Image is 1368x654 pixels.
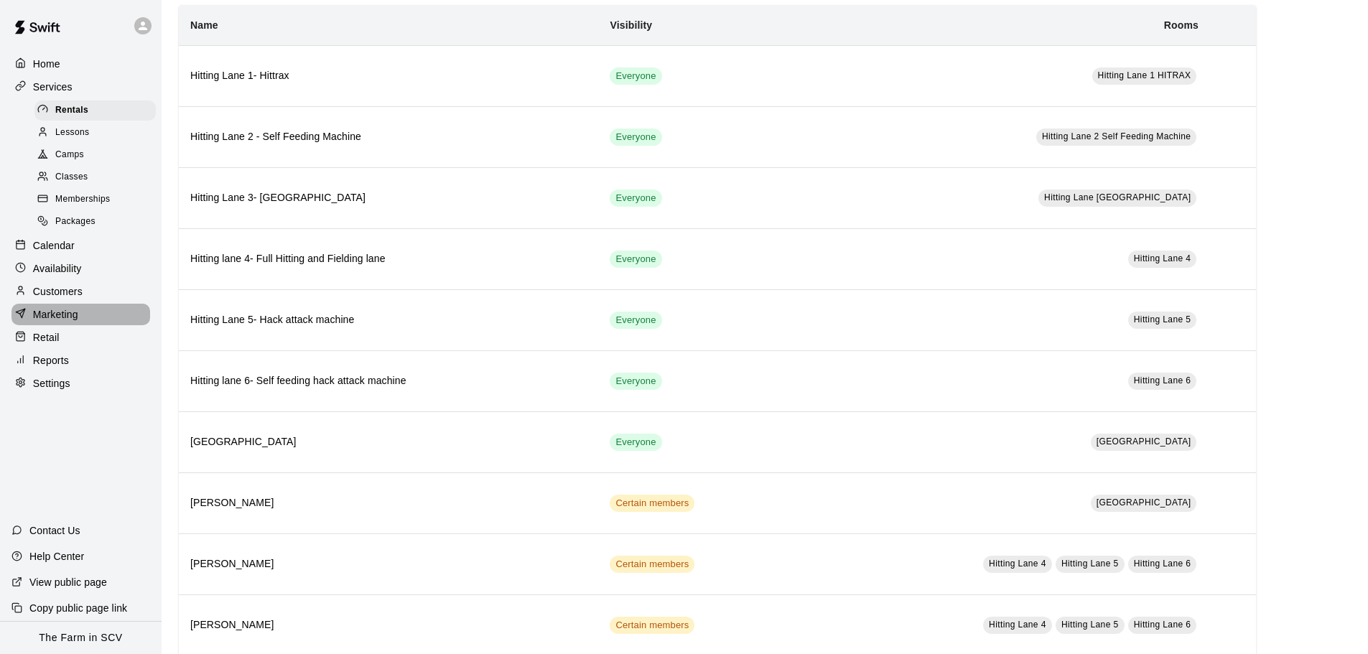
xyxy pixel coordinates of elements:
span: Hitting Lane 6 [1134,620,1191,630]
div: This service is visible to only customers with certain memberships. Check the service pricing for... [610,495,694,512]
a: Camps [34,144,162,167]
p: Reports [33,353,69,368]
div: This service is visible to all of your customers [610,373,661,390]
h6: Hitting Lane 2 - Self Feeding Machine [190,129,587,145]
div: Camps [34,145,156,165]
span: [GEOGRAPHIC_DATA] [1097,497,1191,508]
div: This service is visible to all of your customers [610,434,661,451]
span: Everyone [610,436,661,449]
div: This service is visible to all of your customers [610,129,661,146]
b: Name [190,19,218,31]
a: Reports [11,350,150,371]
span: [GEOGRAPHIC_DATA] [1097,436,1191,447]
a: Services [11,76,150,98]
div: Lessons [34,123,156,143]
p: Copy public page link [29,601,127,615]
span: Hitting Lane 4 [989,559,1046,569]
a: Availability [11,258,150,279]
p: The Farm in SCV [39,630,123,645]
div: Classes [34,167,156,187]
div: This service is visible to all of your customers [610,251,661,268]
h6: [GEOGRAPHIC_DATA] [190,434,587,450]
span: Camps [55,148,84,162]
a: Customers [11,281,150,302]
span: Everyone [610,314,661,327]
span: Certain members [610,558,694,571]
span: Everyone [610,70,661,83]
p: View public page [29,575,107,589]
span: Everyone [610,253,661,266]
span: Hitting Lane 6 [1134,375,1191,386]
span: Hitting Lane 6 [1134,559,1191,569]
span: Packages [55,215,96,229]
h6: [PERSON_NAME] [190,617,587,633]
p: Retail [33,330,60,345]
span: Hitting Lane 5 [1061,559,1119,569]
h6: Hitting lane 6- Self feeding hack attack machine [190,373,587,389]
p: Services [33,80,73,94]
p: Marketing [33,307,78,322]
h6: [PERSON_NAME] [190,495,587,511]
span: Everyone [610,192,661,205]
a: Settings [11,373,150,394]
div: Rentals [34,101,156,121]
p: Home [33,57,60,71]
b: Rooms [1164,19,1199,31]
a: Marketing [11,304,150,325]
a: Memberships [34,189,162,211]
a: Home [11,53,150,75]
span: Hitting Lane 4 [1134,253,1191,263]
span: Classes [55,170,88,184]
span: Certain members [610,497,694,510]
p: Help Center [29,549,84,564]
a: Calendar [11,235,150,256]
a: Packages [34,211,162,233]
div: This service is visible to all of your customers [610,190,661,207]
span: Everyone [610,375,661,388]
p: Customers [33,284,83,299]
h6: Hitting lane 4- Full Hitting and Fielding lane [190,251,587,267]
span: Rentals [55,103,88,118]
div: This service is visible to only customers with certain memberships. Check the service pricing for... [610,556,694,573]
a: Classes [34,167,162,189]
span: Memberships [55,192,110,207]
h6: [PERSON_NAME] [190,556,587,572]
b: Visibility [610,19,652,31]
div: Packages [34,212,156,232]
p: Availability [33,261,82,276]
span: Lessons [55,126,90,140]
span: Hitting Lane 2 Self Feeding Machine [1042,131,1191,141]
span: Hitting Lane 1 HITRAX [1098,70,1191,80]
a: Retail [11,327,150,348]
h6: Hitting Lane 5- Hack attack machine [190,312,587,328]
a: Lessons [34,121,162,144]
div: This service is visible to only customers with certain memberships. Check the service pricing for... [610,617,694,634]
span: Hitting Lane 5 [1134,314,1191,324]
span: Hitting Lane 4 [989,620,1046,630]
span: Everyone [610,131,661,144]
h6: Hitting Lane 1- Hittrax [190,68,587,84]
a: Rentals [34,99,162,121]
p: Contact Us [29,523,80,538]
div: Memberships [34,190,156,210]
h6: Hitting Lane 3- [GEOGRAPHIC_DATA] [190,190,587,206]
div: This service is visible to all of your customers [610,312,661,329]
span: Hitting Lane 5 [1061,620,1119,630]
p: Calendar [33,238,75,253]
div: This service is visible to all of your customers [610,67,661,85]
p: Settings [33,376,70,391]
span: Hitting Lane [GEOGRAPHIC_DATA] [1044,192,1191,202]
span: Certain members [610,619,694,632]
